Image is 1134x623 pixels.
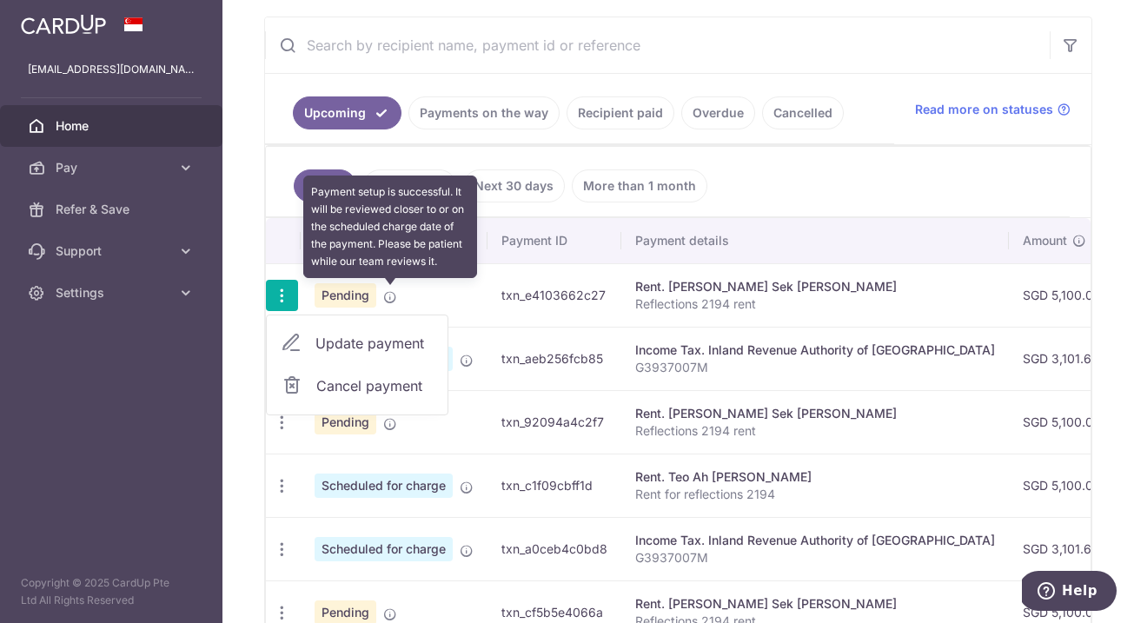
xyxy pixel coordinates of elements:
iframe: Opens a widget where you can find more information [1022,571,1117,614]
span: Amount [1023,232,1067,249]
span: Pending [315,283,376,308]
a: Upcoming [293,96,401,129]
td: SGD 3,101.63 [1009,517,1115,580]
th: Payment details [621,218,1009,263]
a: Recipient paid [567,96,674,129]
div: Payment setup is successful. It will be reviewed closer to or on the scheduled charge date of the... [303,176,477,278]
td: txn_c1f09cbff1d [487,454,621,517]
span: Home [56,117,170,135]
div: Income Tax. Inland Revenue Authority of [GEOGRAPHIC_DATA] [635,341,995,359]
a: Next 30 days [463,169,565,202]
div: Income Tax. Inland Revenue Authority of [GEOGRAPHIC_DATA] [635,532,995,549]
a: Overdue [681,96,755,129]
span: Read more on statuses [915,101,1053,118]
a: Read more on statuses [915,101,1071,118]
img: CardUp [21,14,106,35]
p: G3937007M [635,359,995,376]
a: Cancelled [762,96,844,129]
span: Scheduled for charge [315,537,453,561]
p: Reflections 2194 rent [635,422,995,440]
div: Rent. [PERSON_NAME] Sek [PERSON_NAME] [635,595,995,613]
div: Rent. Teo Ah [PERSON_NAME] [635,468,995,486]
td: txn_92094a4c2f7 [487,390,621,454]
td: SGD 5,100.00 [1009,390,1115,454]
td: SGD 5,100.00 [1009,454,1115,517]
span: Refer & Save [56,201,170,218]
input: Search by recipient name, payment id or reference [265,17,1050,73]
span: Pay [56,159,170,176]
td: SGD 3,101.63 [1009,327,1115,390]
span: Support [56,242,170,260]
td: txn_aeb256fcb85 [487,327,621,390]
p: Rent for reflections 2194 [635,486,995,503]
p: G3937007M [635,549,995,567]
th: Payment ID [487,218,621,263]
div: Rent. [PERSON_NAME] Sek [PERSON_NAME] [635,405,995,422]
td: SGD 5,100.00 [1009,263,1115,327]
span: Pending [315,410,376,434]
a: Payments on the way [408,96,560,129]
span: Scheduled for charge [315,474,453,498]
a: All [294,169,356,202]
span: Settings [56,284,170,302]
td: txn_e4103662c27 [487,263,621,327]
p: [EMAIL_ADDRESS][DOMAIN_NAME] [28,61,195,78]
td: txn_a0ceb4c0bd8 [487,517,621,580]
div: Rent. [PERSON_NAME] Sek [PERSON_NAME] [635,278,995,295]
p: Reflections 2194 rent [635,295,995,313]
a: More than 1 month [572,169,707,202]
